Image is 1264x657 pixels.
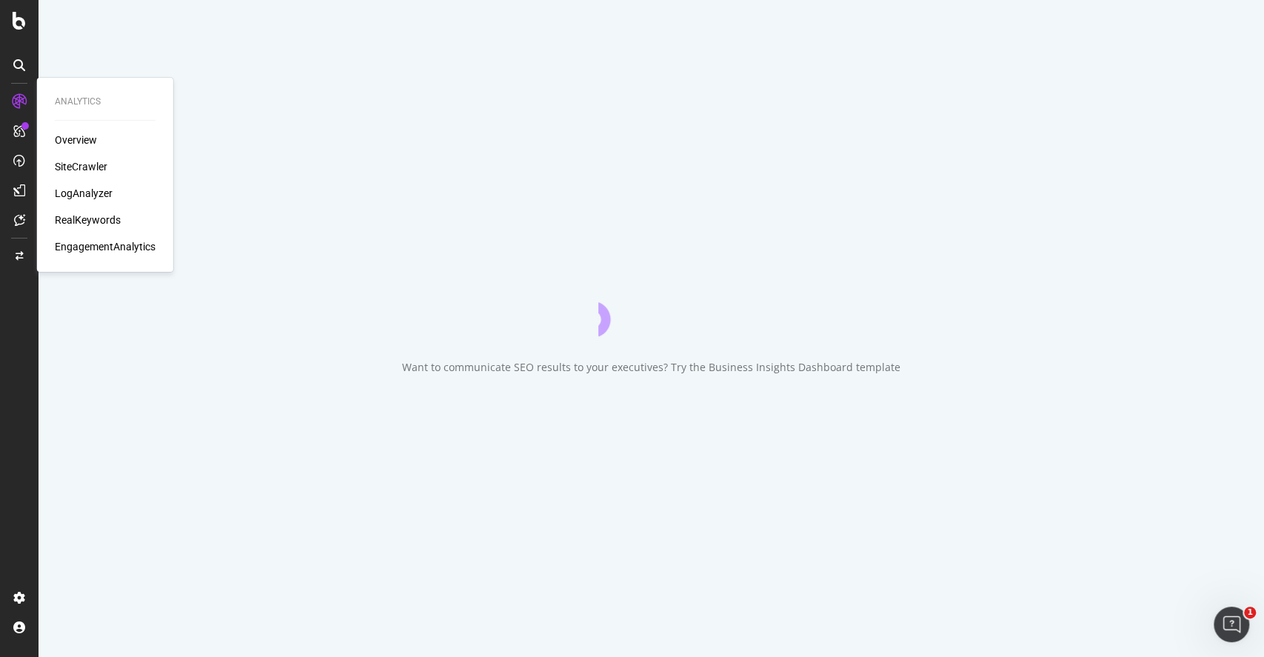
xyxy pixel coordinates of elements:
a: Overview [55,133,97,147]
div: Analytics [55,96,156,108]
a: LogAnalyzer [55,186,113,201]
span: 1 [1244,607,1256,618]
a: EngagementAnalytics [55,239,156,254]
div: Want to communicate SEO results to your executives? Try the Business Insights Dashboard template [402,360,900,375]
div: animation [598,283,705,336]
a: RealKeywords [55,213,121,227]
iframe: Intercom live chat [1214,607,1249,642]
a: SiteCrawler [55,159,107,174]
